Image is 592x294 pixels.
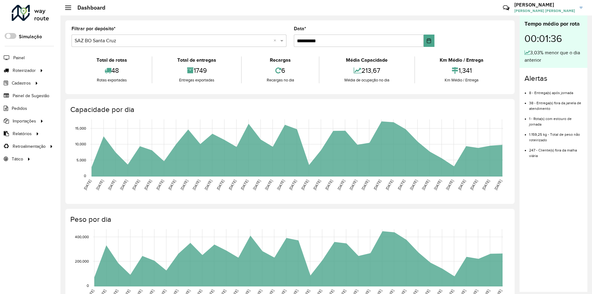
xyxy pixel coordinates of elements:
[87,284,89,288] text: 0
[243,56,317,64] div: Recargas
[73,77,150,83] div: Rotas exportadas
[73,56,150,64] div: Total de rotas
[524,28,582,49] div: 00:01:36
[192,179,201,191] text: [DATE]
[13,93,49,99] span: Painel de Sugestão
[324,179,333,191] text: [DATE]
[75,235,89,239] text: 400,000
[494,179,503,191] text: [DATE]
[75,259,89,263] text: 200,000
[143,179,152,191] text: [DATE]
[373,179,382,191] text: [DATE]
[294,25,306,32] label: Data
[529,143,582,159] li: 247 - Cliente(s) fora da malha viária
[95,179,104,191] text: [DATE]
[529,96,582,111] li: 38 - Entrega(s) fora da janela de atendimento
[524,49,582,64] div: 3,03% menor que o dia anterior
[288,179,297,191] text: [DATE]
[457,179,466,191] text: [DATE]
[13,55,25,61] span: Painel
[445,179,454,191] text: [DATE]
[72,25,116,32] label: Filtrar por depósito
[252,179,261,191] text: [DATE]
[12,105,27,112] span: Pedidos
[300,179,309,191] text: [DATE]
[204,179,213,191] text: [DATE]
[12,156,23,162] span: Tático
[417,77,507,83] div: Km Médio / Entrega
[107,179,116,191] text: [DATE]
[76,158,86,162] text: 5,000
[167,179,176,191] text: [DATE]
[514,2,575,8] h3: [PERSON_NAME]
[119,179,128,191] text: [DATE]
[361,179,370,191] text: [DATE]
[240,179,249,191] text: [DATE]
[228,179,237,191] text: [DATE]
[417,56,507,64] div: Km Médio / Entrega
[385,179,394,191] text: [DATE]
[312,179,321,191] text: [DATE]
[433,179,442,191] text: [DATE]
[71,4,105,11] h2: Dashboard
[12,80,31,86] span: Cadastros
[70,215,508,224] h4: Peso por dia
[349,179,358,191] text: [DATE]
[75,142,86,146] text: 10,000
[243,77,317,83] div: Recargas no dia
[155,179,164,191] text: [DATE]
[216,179,225,191] text: [DATE]
[321,77,413,83] div: Média de ocupação no dia
[421,179,430,191] text: [DATE]
[13,143,46,150] span: Retroalimentação
[13,67,36,74] span: Roteirizador
[321,64,413,77] div: 213,67
[529,111,582,127] li: 1 - Rota(s) com estouro de jornada
[154,77,239,83] div: Entregas exportadas
[264,179,273,191] text: [DATE]
[424,35,434,47] button: Choose Date
[529,85,582,96] li: 8 - Entrega(s) após jornada
[524,74,582,83] h4: Alertas
[273,37,279,44] span: Clear all
[19,33,42,40] label: Simulação
[469,179,478,191] text: [DATE]
[13,118,36,124] span: Importações
[75,126,86,130] text: 15,000
[276,179,285,191] text: [DATE]
[13,130,32,137] span: Relatórios
[417,64,507,77] div: 1,341
[243,64,317,77] div: 6
[514,8,575,14] span: [PERSON_NAME] [PERSON_NAME]
[397,179,406,191] text: [DATE]
[180,179,189,191] text: [DATE]
[84,174,86,178] text: 0
[337,179,346,191] text: [DATE]
[131,179,140,191] text: [DATE]
[524,20,582,28] div: Tempo médio por rota
[73,64,150,77] div: 48
[83,179,92,191] text: [DATE]
[154,56,239,64] div: Total de entregas
[70,105,508,114] h4: Capacidade por dia
[499,1,513,14] a: Contato Rápido
[529,127,582,143] li: 1.159,25 kg - Total de peso não roteirizado
[154,64,239,77] div: 1749
[409,179,418,191] text: [DATE]
[481,179,490,191] text: [DATE]
[321,56,413,64] div: Média Capacidade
